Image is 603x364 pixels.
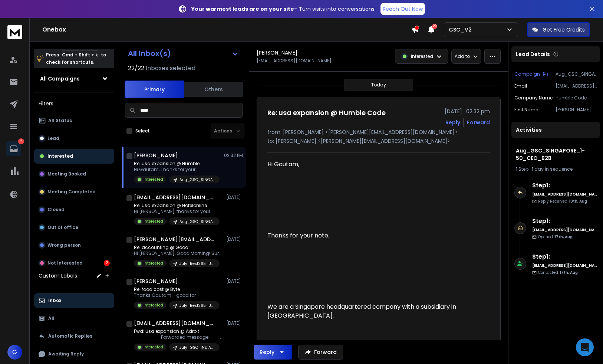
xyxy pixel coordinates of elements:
[538,199,587,204] p: Reply Received
[560,270,578,275] span: 17th, Aug
[516,147,596,162] h1: Aug_GSC_SINGAPORE_1-50_CEO_B2B
[516,166,596,172] div: |
[532,166,573,172] span: 1 day in sequence
[48,315,55,321] p: All
[34,167,114,181] button: Meeting Booked
[135,128,150,134] label: Select
[47,189,96,195] p: Meeting Completed
[257,58,332,64] p: [EMAIL_ADDRESS][DOMAIN_NAME]
[144,302,163,308] p: Interested
[298,345,343,360] button: Forward
[48,351,84,357] p: Awaiting Reply
[47,171,86,177] p: Meeting Booked
[134,334,223,340] p: ---------- Forwarded message --------- From: Gautam
[34,238,114,253] button: Wrong person
[226,320,243,326] p: [DATE]
[556,71,597,77] p: Aug_GSC_SINGAPORE_1-50_CEO_B2B
[179,219,215,224] p: Aug_GSC_SINGAPORE_1-50_CEO_B2B
[6,141,21,156] a: 2
[226,278,243,284] p: [DATE]
[47,207,65,213] p: Closed
[134,278,178,285] h1: [PERSON_NAME]
[267,108,386,118] h1: Re: usa expansion @ Humble Code
[179,345,215,350] p: July_GSC_INDIA_USA LLC FORMATION
[128,50,171,57] h1: All Inbox(s)
[267,137,490,145] p: to: [PERSON_NAME] <[PERSON_NAME][EMAIL_ADDRESS][DOMAIN_NAME]>
[134,286,220,292] p: Re: food cost @ Byte
[184,81,243,98] button: Others
[34,329,114,344] button: Automatic Replies
[40,75,80,82] h1: All Campaigns
[46,51,106,66] p: Press to check for shortcuts.
[47,242,81,248] p: Wrong person
[179,261,215,266] p: July_Rest365_USA
[34,220,114,235] button: Out of office
[556,107,597,113] p: [PERSON_NAME]
[134,203,220,209] p: Re: usa expansion @ Hotelonline
[455,53,470,59] p: Add to
[125,81,184,98] button: Primary
[191,5,375,13] p: – Turn visits into conversations
[34,131,114,146] button: Lead
[34,311,114,326] button: All
[47,260,83,266] p: Not Interested
[134,167,220,173] p: Hi Gautam, Thanks for your
[543,26,585,33] p: Get Free Credits
[514,83,527,89] p: Email
[514,71,548,77] button: Campaign
[467,119,490,126] div: Forward
[191,5,294,13] strong: Your warmest leads are on your site
[144,260,163,266] p: Interested
[538,270,578,275] p: Contacted
[34,149,114,164] button: Interested
[554,234,573,240] span: 17th, Aug
[34,184,114,199] button: Meeting Completed
[61,50,99,59] span: Cmd + Shift + k
[47,135,59,141] p: Lead
[257,49,297,56] h1: [PERSON_NAME]
[432,24,437,29] span: 20
[532,191,597,197] h6: [EMAIL_ADDRESS][DOMAIN_NAME]
[527,22,590,37] button: Get Free Credits
[445,119,460,126] button: Reply
[134,209,220,214] p: Hi [PERSON_NAME], thanks for your
[47,153,73,159] p: Interested
[514,95,553,101] p: Company Name
[48,333,92,339] p: Automatic Replies
[516,166,528,172] span: 1 Step
[411,53,433,59] p: Interested
[576,338,594,356] div: Open Intercom Messenger
[532,252,597,261] h6: Step 1 :
[267,302,484,320] div: We are a Singapore headquartered company with a subsidiary in [GEOGRAPHIC_DATA].
[532,181,597,190] h6: Step 1 :
[134,319,215,327] h1: [EMAIL_ADDRESS][DOMAIN_NAME]
[254,345,292,360] button: Reply
[144,219,163,224] p: Interested
[267,160,484,169] div: Hi Gautam,
[34,202,114,217] button: Closed
[39,272,77,279] h3: Custom Labels
[569,199,587,204] span: 18th, Aug
[556,83,597,89] p: [EMAIL_ADDRESS][DOMAIN_NAME]
[449,26,475,33] p: GSC_V2
[34,347,114,361] button: Awaiting Reply
[380,3,425,15] a: Reach Out Now
[48,298,61,304] p: Inbox
[267,128,490,136] p: from: [PERSON_NAME] <[PERSON_NAME][EMAIL_ADDRESS][DOMAIN_NAME]>
[128,64,144,73] span: 22 / 22
[144,344,163,350] p: Interested
[532,217,597,226] h6: Step 1 :
[371,82,386,88] p: Today
[34,98,114,109] h3: Filters
[224,153,243,158] p: 02:32 PM
[134,152,178,159] h1: [PERSON_NAME]
[516,50,550,58] p: Lead Details
[179,303,215,308] p: July_Rest365_USA
[134,194,215,201] h1: [EMAIL_ADDRESS][DOMAIN_NAME]
[556,95,597,101] p: Humble Code
[179,177,215,183] p: Aug_GSC_SINGAPORE_1-50_CEO_B2B
[48,118,72,124] p: All Status
[538,234,573,240] p: Opened
[18,138,24,144] p: 2
[532,227,597,233] h6: [EMAIL_ADDRESS][DOMAIN_NAME]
